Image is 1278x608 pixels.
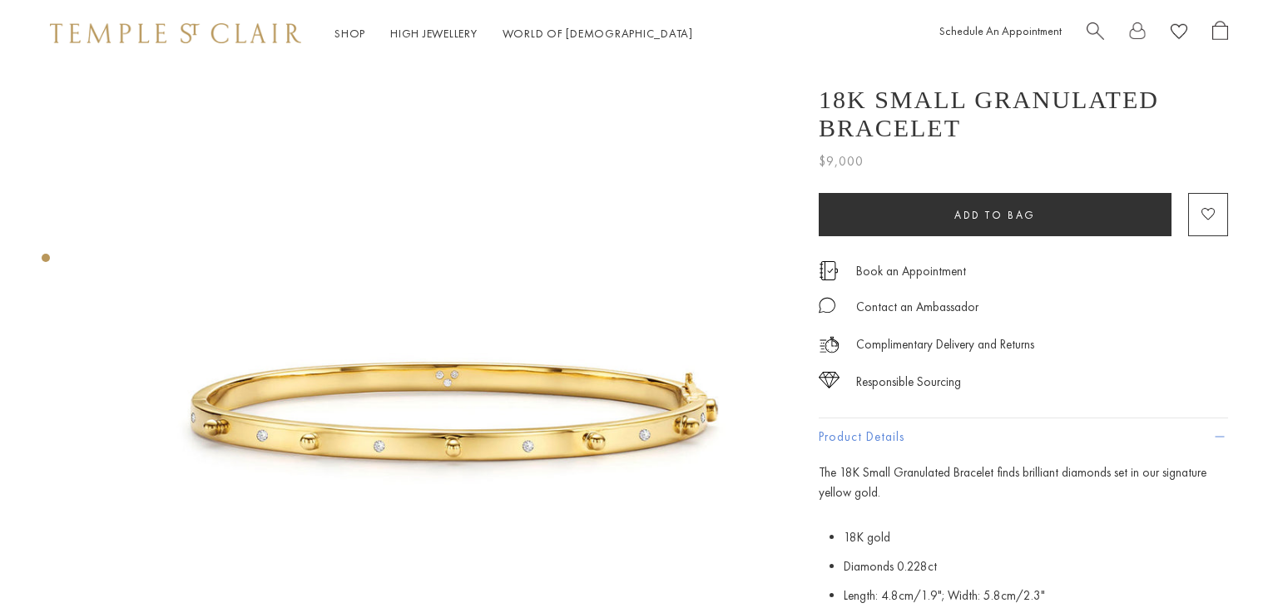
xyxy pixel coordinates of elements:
[819,193,1171,236] button: Add to bag
[819,297,835,314] img: MessageIcon-01_2.svg
[1195,530,1261,591] iframe: Gorgias live chat messenger
[819,418,1228,456] button: Product Details
[1171,21,1187,47] a: View Wishlist
[42,250,50,275] div: Product gallery navigation
[844,552,1228,581] li: Diamonds 0.228ct
[819,372,840,388] img: icon_sourcing.svg
[1087,21,1104,47] a: Search
[819,462,1228,504] p: The 18K Small Granulated Bracelet finds brilliant diamonds set in our signature yellow gold.
[856,372,961,393] div: Responsible Sourcing
[50,23,301,43] img: Temple St. Clair
[390,26,478,41] a: High JewelleryHigh Jewellery
[939,23,1062,38] a: Schedule An Appointment
[503,26,693,41] a: World of [DEMOGRAPHIC_DATA]World of [DEMOGRAPHIC_DATA]
[856,297,978,318] div: Contact an Ambassador
[819,261,839,280] img: icon_appointment.svg
[844,523,1228,552] li: 18K gold
[954,208,1036,222] span: Add to bag
[856,262,966,280] a: Book an Appointment
[819,151,864,172] span: $9,000
[334,26,365,41] a: ShopShop
[1212,21,1228,47] a: Open Shopping Bag
[856,334,1034,355] p: Complimentary Delivery and Returns
[819,334,840,355] img: icon_delivery.svg
[334,23,693,44] nav: Main navigation
[819,86,1228,142] h1: 18K Small Granulated Bracelet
